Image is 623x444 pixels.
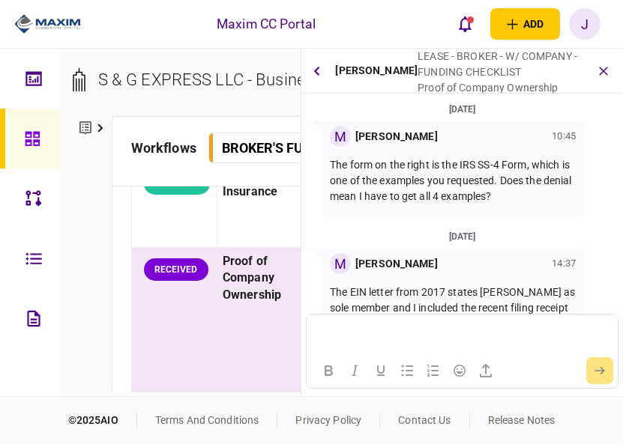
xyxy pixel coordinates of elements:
div: [DATE] [307,101,617,118]
a: privacy policy [295,414,361,426]
div: 10:45 [552,129,576,144]
button: open notifications list [450,8,481,40]
button: Underline [368,360,394,381]
button: open adding identity options [490,8,560,40]
div: M [330,253,351,274]
a: contact us [398,414,451,426]
div: workflows [131,138,196,158]
div: Proof of Company Ownership [418,80,581,96]
a: release notes [488,414,556,426]
div: M [330,126,351,147]
iframe: Rich Text Area [307,314,617,353]
div: [PERSON_NAME] [355,256,438,272]
button: J [569,8,601,40]
div: [PERSON_NAME] [335,49,418,93]
div: S & G EXPRESS LLC - Business identity [98,67,379,92]
div: RECEIVED [144,258,208,281]
div: Proof of Company Ownership [223,253,308,305]
button: Bullet list [394,360,420,381]
div: © 2025 AIO [68,413,137,428]
p: T [330,285,576,332]
div: [PERSON_NAME] [355,129,438,145]
button: BROKER'S FUNDING CHECKLIST - LEASE- MCC150083 [208,133,508,163]
div: Maxim CC Portal [217,14,316,34]
button: Bold [316,360,341,381]
button: Emojis [447,360,472,381]
p: The form on the right is the IRS SS-4 Form, which is one of the examples you requested. Does the ... [330,157,576,204]
div: [DATE] [307,228,617,245]
button: Italic [342,360,367,381]
div: BROKER'S FUNDING CHECKLIST - LEASE - MCC150083 [222,140,478,156]
img: client company logo [14,13,81,35]
div: 14:37 [552,256,576,271]
span: he EIN letter from 2017 states [PERSON_NAME] as sole member and I included the recent filing rece... [330,286,575,329]
button: Numbered list [421,360,446,381]
div: LEASE - BROKER - W/ COMPANY - FUNDING CHECKLIST [418,49,581,80]
a: terms and conditions [155,414,259,426]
